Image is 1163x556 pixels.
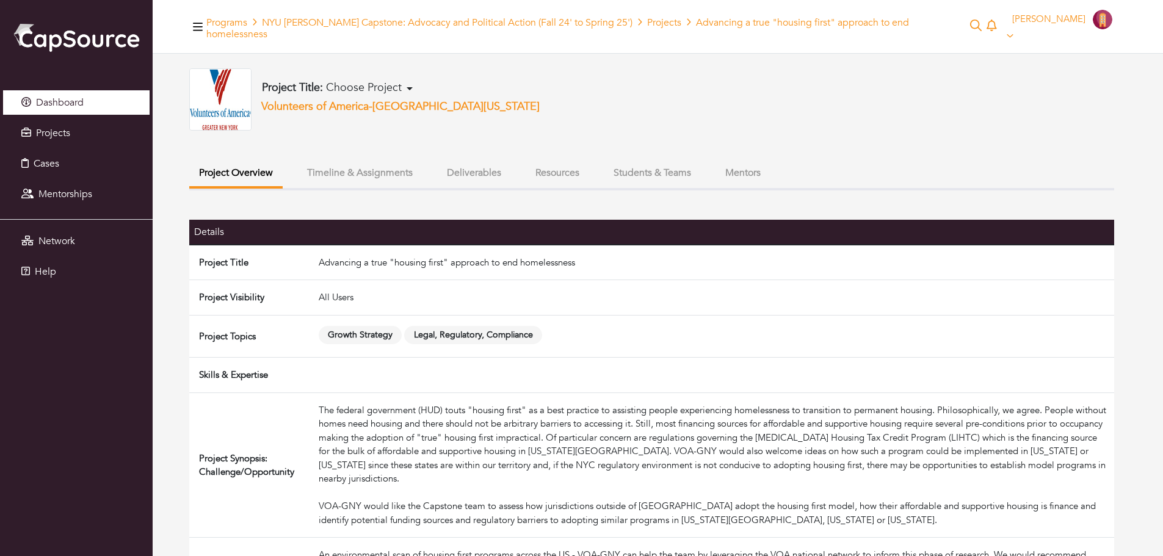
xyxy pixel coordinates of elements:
[3,182,150,206] a: Mentorships
[314,280,1115,316] td: All Users
[437,160,511,186] button: Deliverables
[189,315,314,358] td: Project Topics
[319,326,402,345] span: Growth Strategy
[206,16,909,41] span: Advancing a true "housing first" approach to end homelessness
[716,160,770,186] button: Mentors
[326,80,402,95] span: Choose Project
[12,21,140,53] img: cap_logo.png
[3,90,150,115] a: Dashboard
[206,16,247,29] a: Programs
[189,280,314,316] td: Project Visibility
[404,326,542,345] span: Legal, Regulatory, Compliance
[189,160,283,189] button: Project Overview
[604,160,701,186] button: Students & Teams
[1007,13,1112,42] a: [PERSON_NAME]
[189,220,314,245] th: Details
[35,265,56,278] span: Help
[3,259,150,284] a: Help
[1093,10,1112,29] img: Company-Icon-7f8a26afd1715722aa5ae9dc11300c11ceeb4d32eda0db0d61c21d11b95ecac6.png
[3,121,150,145] a: Projects
[297,160,422,186] button: Timeline & Assignments
[1012,13,1085,25] span: [PERSON_NAME]
[38,187,92,201] span: Mentorships
[261,99,540,114] a: Volunteers of America-[GEOGRAPHIC_DATA][US_STATE]
[34,157,59,170] span: Cases
[189,392,314,538] td: Project Synopsis: Challenge/Opportunity
[647,16,681,29] a: Projects
[189,358,314,393] td: Skills & Expertise
[3,151,150,176] a: Cases
[36,126,70,140] span: Projects
[262,80,323,95] b: Project Title:
[38,234,75,248] span: Network
[314,245,1115,280] td: Advancing a true "housing first" approach to end homelessness
[319,403,1110,527] div: The federal government (HUD) touts "housing first" as a best practice to assisting people experie...
[262,16,632,29] a: NYU [PERSON_NAME] Capstone: Advocacy and Political Action (Fall 24' to Spring 25')
[526,160,589,186] button: Resources
[189,245,314,280] td: Project Title
[189,68,252,131] img: VOAlogoGNY_cen%20B+R.jpg
[36,96,84,109] span: Dashboard
[258,81,416,95] button: Project Title: Choose Project
[3,229,150,253] a: Network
